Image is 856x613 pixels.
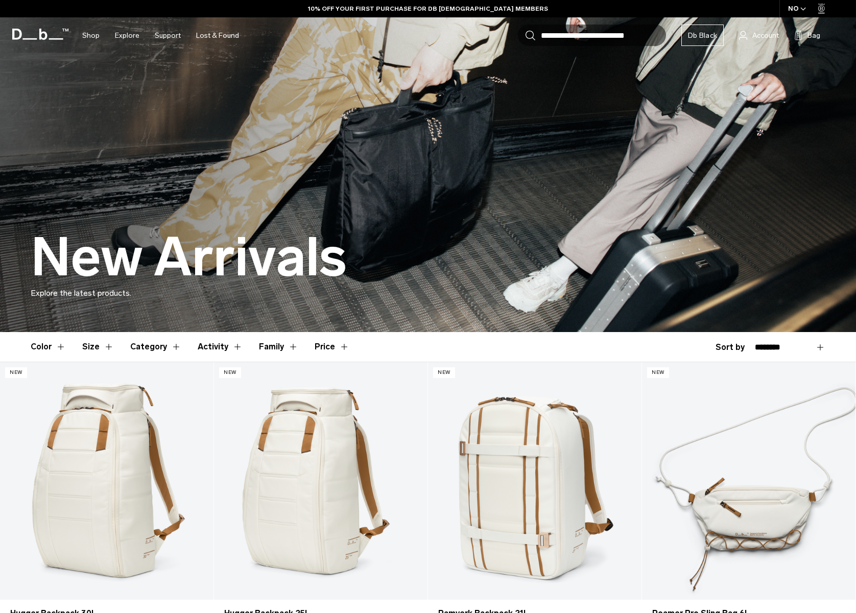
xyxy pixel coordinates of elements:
p: New [647,367,669,378]
a: Account [739,29,779,41]
button: Toggle Filter [31,332,66,362]
button: Toggle Filter [198,332,243,362]
a: Explore [115,17,139,54]
a: 10% OFF YOUR FIRST PURCHASE FOR DB [DEMOGRAPHIC_DATA] MEMBERS [308,4,548,13]
a: Roamer Pro Sling Bag 6L [642,362,855,599]
a: Db Black [681,25,724,46]
button: Toggle Price [315,332,349,362]
button: Toggle Filter [130,332,181,362]
span: Bag [807,30,820,41]
p: New [5,367,27,378]
nav: Main Navigation [75,17,247,54]
p: New [433,367,455,378]
h1: New Arrivals [31,228,347,287]
a: Shop [82,17,100,54]
button: Toggle Filter [259,332,298,362]
button: Toggle Filter [82,332,114,362]
a: Hugger Backpack 25L [214,362,427,599]
p: Explore the latest products. [31,287,825,299]
a: Support [155,17,181,54]
p: New [219,367,241,378]
a: Lost & Found [196,17,239,54]
button: Bag [794,29,820,41]
span: Account [752,30,779,41]
a: Ramverk Backpack 21L [428,362,641,599]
